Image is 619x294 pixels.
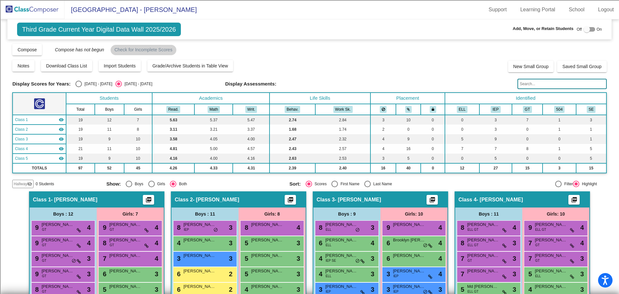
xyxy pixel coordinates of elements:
td: 3 [370,154,396,163]
span: [PERSON_NAME] [109,221,142,228]
span: Class 2 [15,127,28,132]
td: 8 [124,125,152,134]
span: [PERSON_NAME] [183,237,216,243]
span: 3 [513,238,516,248]
td: 1.74 [315,125,370,134]
span: 6 [317,239,322,247]
th: 504 Plan [543,104,576,115]
span: IEP [184,227,189,232]
span: Class 5 [15,156,28,161]
td: 12 [95,115,124,125]
td: 0 [512,125,543,134]
span: ELL [326,243,331,248]
td: 15 [512,163,543,173]
div: Television/Radio [3,114,616,120]
td: 1 [576,125,606,134]
button: New Small Group [508,61,554,72]
span: 8 [317,224,322,231]
td: 4.00 [194,154,233,163]
button: Behav. [285,106,300,113]
td: 5.00 [194,144,233,154]
div: Move To ... [3,56,616,62]
div: Visual Art [3,120,616,126]
span: 3 [229,223,232,232]
td: 1 [543,125,576,134]
td: 1 [543,115,576,125]
td: 5 [479,154,512,163]
mat-icon: picture_as_pdf [287,197,294,206]
div: TODO: put dlg title [3,126,616,131]
td: 5 [576,144,606,154]
mat-icon: picture_as_pdf [428,197,436,206]
td: 4.81 [152,144,195,154]
input: Search... [517,79,606,89]
span: 9 [527,224,532,231]
td: 0 [543,134,576,144]
div: Highlight [579,181,597,187]
td: 5 [445,134,479,144]
div: Girls: 10 [522,208,589,220]
td: 5 [396,154,421,163]
td: 1 [576,134,606,144]
div: CANCEL [3,179,616,185]
div: Journal [3,96,616,102]
div: Last Name [371,181,392,187]
span: 5 [243,239,248,247]
span: Show: [106,181,121,187]
div: Sort A > Z [3,15,616,21]
td: 2.84 [315,115,370,125]
span: - [PERSON_NAME] [477,197,523,203]
td: 3 [479,125,512,134]
td: 0 [445,125,479,134]
span: 4 [371,238,374,248]
button: 504 [554,106,565,113]
button: Notes [12,60,34,72]
td: 7 [124,115,152,125]
button: Print Students Details [143,195,154,205]
div: Girls [155,181,165,187]
td: 4.57 [233,144,270,154]
mat-icon: visibility_off [27,181,32,187]
span: Class 2 [175,197,193,203]
td: 0 [445,154,479,163]
th: Keep with students [396,104,421,115]
span: ELL GT [467,227,478,232]
td: 15 [576,163,606,173]
mat-radio-group: Select an option [75,81,152,87]
td: 45 [124,163,152,173]
td: 11 [95,144,124,154]
td: 9 [479,134,512,144]
span: Third Grade Current Year Digital Data Wall 2025/2026 [17,23,181,36]
td: 10 [124,144,152,154]
td: 2 [370,125,396,134]
span: 3 [371,223,374,232]
td: 2.39 [270,163,315,173]
td: 9 [95,134,124,144]
th: Social economic- economically disadvantaged [576,104,606,115]
span: 4 [580,223,584,232]
span: Brooklyn [PERSON_NAME] [393,237,425,243]
div: Home [3,173,616,179]
span: Class 3 [317,197,335,203]
div: Delete [3,62,616,67]
button: Math [208,106,220,113]
div: WEBSITE [3,208,616,214]
td: 12 [445,163,479,173]
td: 0 [445,115,479,125]
span: 9 [34,239,39,247]
div: Sort New > Old [3,21,616,27]
div: Sign out [3,44,616,50]
td: 11 [95,125,124,134]
td: 10 [124,154,152,163]
span: Display Assessments: [225,81,277,87]
th: Boys [95,104,124,115]
th: Academics [152,93,270,104]
button: ELL [457,106,467,113]
th: Gifted and Talented [512,104,543,115]
mat-icon: picture_as_pdf [145,197,152,206]
td: 7 [445,144,479,154]
span: 4 [155,223,158,232]
div: First Name [338,181,359,187]
td: No teacher - Ernst [13,134,66,144]
td: 10 [124,134,152,144]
